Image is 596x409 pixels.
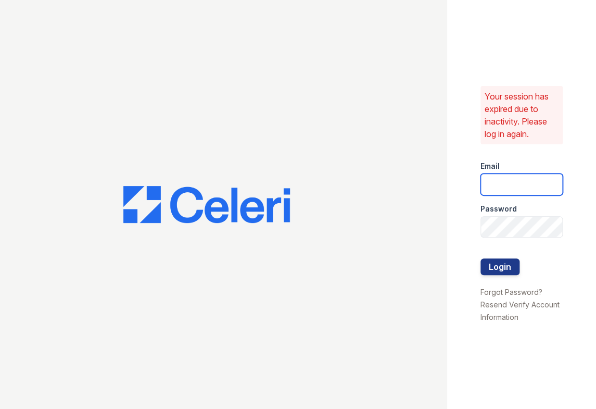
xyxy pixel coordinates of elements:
label: Password [480,204,517,214]
img: CE_Logo_Blue-a8612792a0a2168367f1c8372b55b34899dd931a85d93a1a3d3e32e68fde9ad4.png [123,186,290,224]
button: Login [480,258,519,275]
a: Forgot Password? [480,288,542,296]
label: Email [480,161,500,171]
p: Your session has expired due to inactivity. Please log in again. [485,90,559,140]
a: Resend Verify Account Information [480,300,560,321]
